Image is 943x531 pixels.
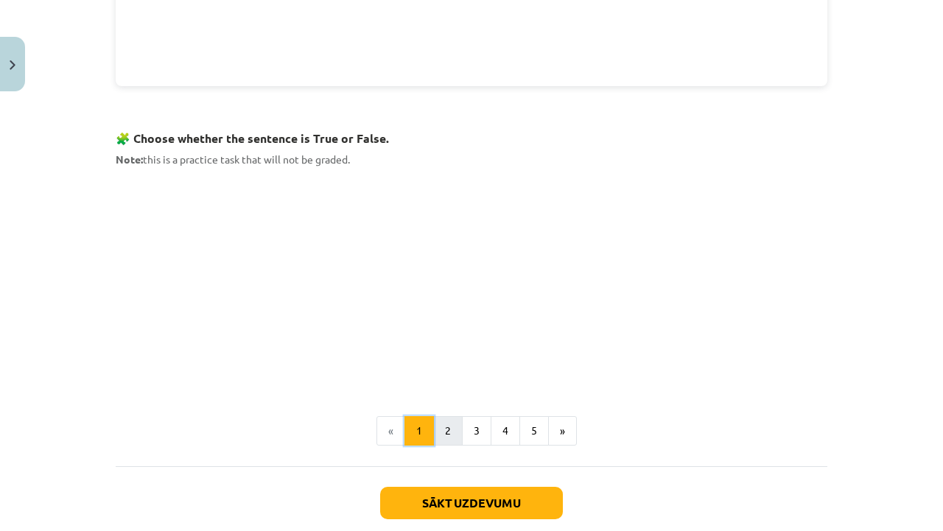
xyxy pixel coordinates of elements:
[10,60,15,70] img: icon-close-lesson-0947bae3869378f0d4975bcd49f059093ad1ed9edebbc8119c70593378902aed.svg
[116,130,389,146] strong: 🧩 Choose whether the sentence is True or False.
[462,416,491,446] button: 3
[116,416,827,446] nav: Page navigation example
[116,152,143,166] strong: Note:
[548,416,577,446] button: »
[380,487,563,519] button: Sākt uzdevumu
[116,176,827,379] iframe: Present tenses
[491,416,520,446] button: 4
[519,416,549,446] button: 5
[116,152,350,166] span: this is a practice task that will not be graded.
[404,416,434,446] button: 1
[433,416,463,446] button: 2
